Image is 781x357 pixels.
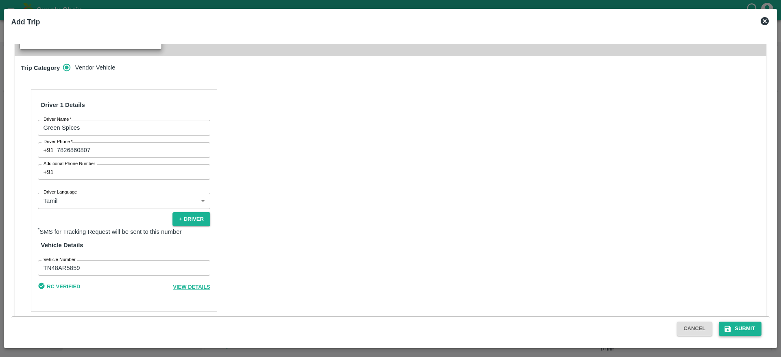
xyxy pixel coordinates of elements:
p: Tamil [44,196,58,205]
label: Driver Language [44,189,77,196]
h6: Trip Category [18,59,63,76]
b: Add Trip [11,18,40,26]
button: Cancel [677,322,712,336]
div: trip_category [63,59,122,76]
label: Driver Phone [44,139,73,145]
p: SMS for Tracking Request will be sent to this number [38,226,210,236]
label: Additional Phone Number [44,161,95,167]
strong: Vehicle Details [41,242,83,248]
button: Submit [719,322,762,336]
b: RC Verified [47,283,80,290]
button: + Driver [172,212,210,226]
input: Ex: TS07EX8889 [38,260,210,276]
label: Vehicle Number [44,257,76,263]
p: +91 [44,146,54,155]
label: Driver Name [44,116,72,123]
span: View Details [173,284,210,290]
p: +91 [44,168,54,176]
strong: Driver 1 Details [41,102,85,108]
span: Vendor Vehicle [75,63,116,72]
